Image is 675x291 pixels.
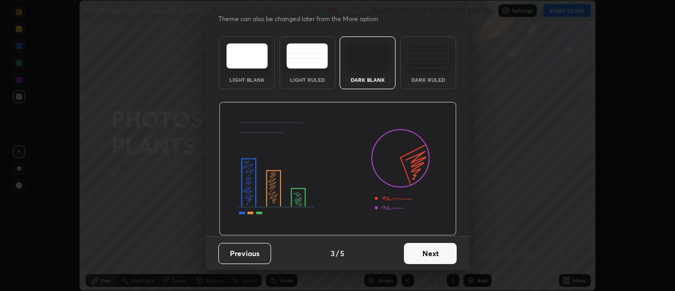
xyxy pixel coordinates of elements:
h4: / [336,248,339,259]
img: darkThemeBanner.d06ce4a2.svg [219,102,457,236]
button: Next [404,243,457,264]
img: darkRuledTheme.de295e13.svg [407,43,449,69]
p: Theme can also be changed later from the More option [218,14,389,24]
div: Light Blank [226,77,268,82]
div: Dark Blank [346,77,389,82]
img: darkTheme.f0cc69e5.svg [347,43,389,69]
div: Light Ruled [286,77,329,82]
img: lightTheme.e5ed3b09.svg [226,43,268,69]
button: Previous [218,243,271,264]
div: Dark Ruled [407,77,449,82]
img: lightRuledTheme.5fabf969.svg [286,43,328,69]
h4: 5 [340,248,344,259]
h4: 3 [331,248,335,259]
